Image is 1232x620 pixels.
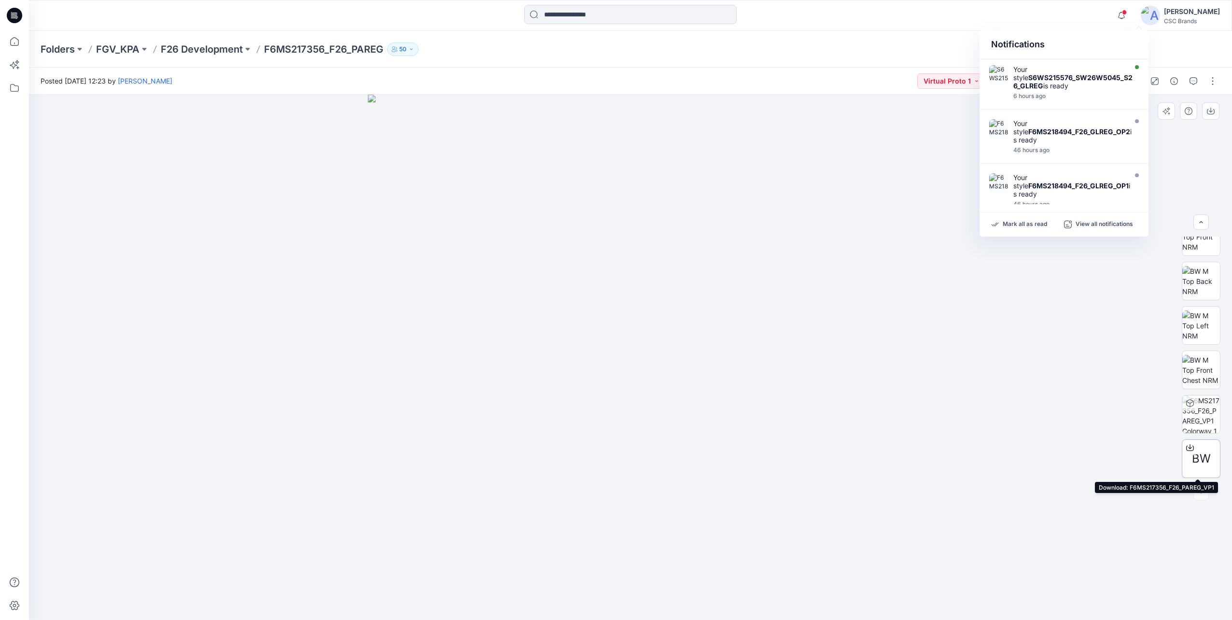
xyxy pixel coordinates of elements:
[161,42,243,56] a: F26 Development
[1013,119,1133,144] div: Your style is ready
[1013,201,1133,208] div: Saturday, September 13, 2025 17:53
[264,42,383,56] p: F6MS217356_F26_PAREG
[1076,220,1133,229] p: View all notifications
[1013,73,1133,90] strong: S6WS215576_SW26W5045_S26_GLREG
[1182,310,1220,341] img: BW M Top Left NRM
[1164,6,1220,17] div: [PERSON_NAME]
[387,42,419,56] button: 50
[1164,17,1220,25] div: CSC Brands
[1013,173,1133,198] div: Your style is ready
[1028,127,1130,136] strong: F6MS218494_F26_GLREG_OP2
[1166,73,1182,89] button: Details
[1182,355,1220,385] img: BW M Top Front Chest NRM
[1192,450,1211,467] span: BW
[989,119,1008,139] img: F6MS218494_F26_GLREG_OP2_VP1
[368,95,893,620] img: eyJhbGciOiJIUzI1NiIsImtpZCI6IjAiLCJzbHQiOiJzZXMiLCJ0eXAiOiJKV1QifQ.eyJkYXRhIjp7InR5cGUiOiJzdG9yYW...
[989,173,1008,193] img: F6MS218494_F26_GLREG_OP1_VP1
[1141,6,1160,25] img: avatar
[1028,182,1129,190] strong: F6MS218494_F26_GLREG_OP1
[41,42,75,56] a: Folders
[1013,65,1133,90] div: Your style is ready
[1182,395,1220,433] img: F6MS217356_F26_PAREG_VP1 Colorway 1
[1013,147,1133,154] div: Saturday, September 13, 2025 17:57
[989,65,1008,85] img: S6WS215576_SW26W5045_S26_GLREG_VFA
[1182,266,1220,296] img: BW M Top Back NRM
[118,77,172,85] a: [PERSON_NAME]
[1013,93,1133,99] div: Monday, September 15, 2025 10:03
[980,30,1148,59] div: Notifications
[1182,222,1220,252] img: BW M Top Front NRM
[1003,220,1047,229] p: Mark all as read
[399,44,406,55] p: 50
[96,42,140,56] a: FGV_KPA
[41,76,172,86] span: Posted [DATE] 12:23 by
